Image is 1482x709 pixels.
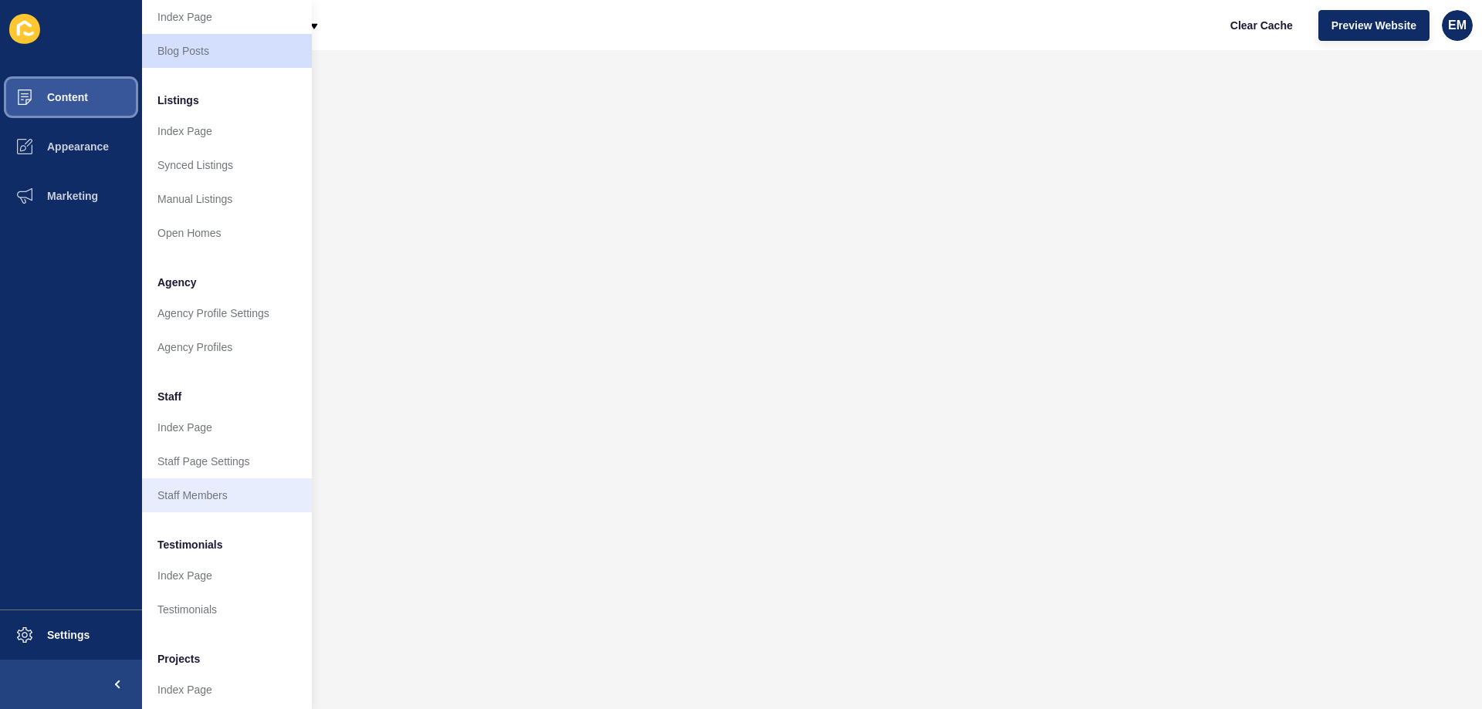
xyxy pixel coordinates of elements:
span: Clear Cache [1230,18,1293,33]
a: Synced Listings [142,148,312,182]
span: Preview Website [1331,18,1416,33]
a: Testimonials [142,593,312,626]
span: EM [1448,18,1467,33]
a: Index Page [142,410,312,444]
a: Index Page [142,114,312,148]
a: Staff Members [142,478,312,512]
span: Listings [157,93,199,108]
a: Index Page [142,673,312,707]
a: Open Homes [142,216,312,250]
a: Agency Profile Settings [142,296,312,330]
button: Preview Website [1318,10,1430,41]
span: Staff [157,389,181,404]
button: Clear Cache [1217,10,1306,41]
a: Manual Listings [142,182,312,216]
a: Index Page [142,559,312,593]
span: Testimonials [157,537,223,552]
span: Agency [157,275,197,290]
a: Blog Posts [142,34,312,68]
a: Staff Page Settings [142,444,312,478]
a: Agency Profiles [142,330,312,364]
span: Projects [157,651,200,667]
